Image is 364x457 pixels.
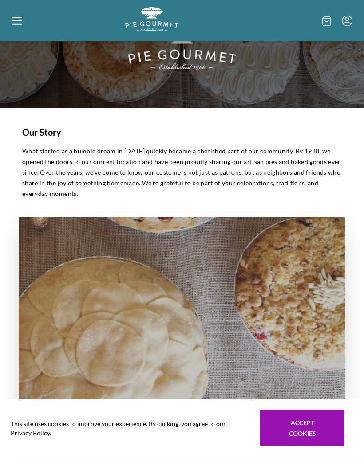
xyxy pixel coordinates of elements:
[125,24,178,33] a: Logo
[125,7,178,31] img: logo
[342,16,352,26] button: Menu
[22,146,342,199] p: What started as a humble dream in [DATE] quickly became a cherished part of our community. By 198...
[19,217,345,407] img: story
[260,410,344,446] button: Accept cookies
[11,419,248,437] span: This site uses cookies to improve your experience. By clicking, you agree to our Privacy Policy.
[22,126,342,139] h1: Our Story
